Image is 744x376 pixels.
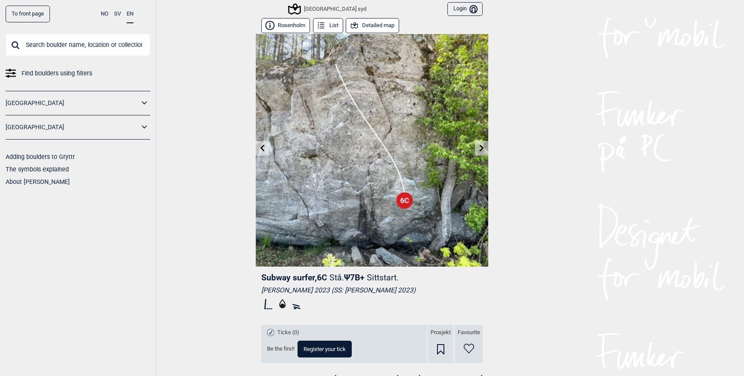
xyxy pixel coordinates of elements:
button: EN [127,6,133,23]
div: Prosjekt [428,325,453,363]
a: About [PERSON_NAME] [6,178,70,185]
a: [GEOGRAPHIC_DATA] [6,97,139,109]
span: Register your tick [304,346,346,352]
a: To front page [6,6,50,22]
span: Ψ 7B+ [344,273,399,283]
span: Be the first! [267,345,294,353]
p: Sittstart. [367,273,399,283]
span: Favourite [458,329,480,336]
button: Register your tick [298,341,352,357]
img: Subway surfer [256,34,488,267]
button: Rosenholm [261,18,310,33]
button: List [313,18,343,33]
button: Detailed map [346,18,399,33]
a: The symbols explained [6,166,69,173]
span: Find boulders using filters [22,67,92,80]
button: NO [101,6,108,22]
div: [GEOGRAPHIC_DATA] syd [289,4,366,14]
a: [GEOGRAPHIC_DATA] [6,121,139,134]
span: Subway surfer , 6C [261,273,327,283]
a: Adding boulders to Gryttr [6,153,75,160]
p: Stå. [329,273,344,283]
div: [PERSON_NAME] 2023 (SS: [PERSON_NAME] 2023) [261,286,483,295]
span: Ticks (0) [277,329,299,336]
button: SV [114,6,121,22]
a: Find boulders using filters [6,67,150,80]
button: Login [447,2,483,16]
input: Search boulder name, location or collection [6,34,150,56]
